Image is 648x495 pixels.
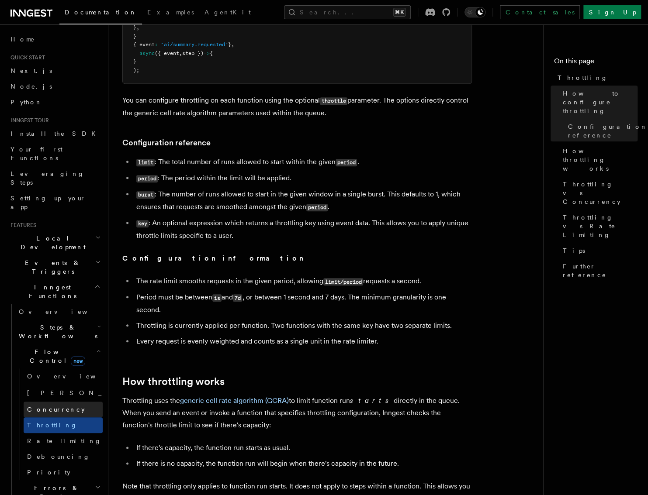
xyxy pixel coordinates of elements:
[59,3,142,24] a: Documentation
[7,54,45,61] span: Quick start
[563,246,585,255] span: Tips
[136,24,139,31] span: ,
[134,442,472,454] li: If there's capacity, the function run starts as usual.
[19,308,109,315] span: Overview
[233,294,242,302] code: 7d
[231,41,234,48] span: ,
[558,73,608,82] span: Throttling
[320,97,347,105] code: throttle
[559,143,638,176] a: How throttling works
[24,402,103,417] a: Concurrency
[24,464,103,480] a: Priority
[500,5,580,19] a: Contact sales
[27,406,85,413] span: Concurrency
[15,368,103,480] div: Flow Controlnew
[71,356,85,366] span: new
[155,50,179,56] span: ({ event
[559,243,638,258] a: Tips
[554,56,638,70] h4: On this page
[27,453,90,460] span: Debouncing
[134,172,472,185] li: : The period within the limit will be applied.
[136,175,158,182] code: period
[7,31,103,47] a: Home
[10,83,52,90] span: Node.js
[180,396,289,405] a: generic cell rate algorithm (GCRA)
[15,323,97,340] span: Steps & Workflows
[583,5,641,19] a: Sign Up
[27,422,77,429] span: Throttling
[204,50,210,56] span: =>
[155,41,158,48] span: :
[133,24,136,31] span: }
[350,396,394,405] em: starts
[7,258,95,276] span: Events & Triggers
[134,217,472,242] li: : An optional expression which returns a throttling key using event data. This allows you to appl...
[393,8,405,17] kbd: ⌘K
[10,195,86,210] span: Setting up your app
[136,159,155,166] code: limit
[212,294,222,302] code: 1s
[7,255,103,279] button: Events & Triggers
[122,395,472,431] p: Throttling uses the to limit function run directly in the queue. When you send an event or invoke...
[10,130,101,137] span: Install the SDK
[134,291,472,316] li: Period must be between and , or between 1 second and 7 days. The minimum granularity is one second.
[24,449,103,464] a: Debouncing
[563,180,638,206] span: Throttling vs Concurrency
[134,320,472,332] li: Throttling is currently applied per function. Two functions with the same key have two separate l...
[554,70,638,86] a: Throttling
[204,9,251,16] span: AgentKit
[24,433,103,449] a: Rate limiting
[134,188,472,213] li: : The number of runs allowed to start in the given window in a single burst. This defaults to 1, ...
[122,375,225,388] a: How throttling works
[210,50,213,56] span: {
[133,67,139,73] span: );
[134,335,472,347] li: Every request is evenly weighted and counts as a single unit in the rate limiter.
[228,41,231,48] span: }
[161,41,228,48] span: "ai/summary.requested"
[7,166,103,190] a: Leveraging Steps
[27,437,101,444] span: Rate limiting
[134,457,472,470] li: If there is no capacity, the function run will begin when there's capacity in the future.
[563,262,638,279] span: Further reference
[122,254,304,262] strong: Configuration information
[10,67,52,74] span: Next.js
[565,119,638,143] a: Configuration reference
[133,41,155,48] span: { event
[122,137,211,149] a: Configuration reference
[323,278,363,285] code: limit/period
[7,141,103,166] a: Your first Functions
[179,50,182,56] span: ,
[147,9,194,16] span: Examples
[133,58,136,65] span: }
[559,210,638,243] a: Throttling vs Rate Limiting
[136,191,155,199] code: burst
[10,170,84,186] span: Leveraging Steps
[336,159,357,166] code: period
[136,220,149,227] code: key
[139,50,155,56] span: async
[142,3,199,24] a: Examples
[10,146,62,162] span: Your first Functions
[27,389,155,396] span: [PERSON_NAME]
[7,230,103,255] button: Local Development
[24,368,103,384] a: Overview
[7,279,103,304] button: Inngest Functions
[133,33,136,39] span: }
[10,99,42,106] span: Python
[7,283,94,300] span: Inngest Functions
[24,384,103,402] a: [PERSON_NAME]
[199,3,256,24] a: AgentKit
[559,86,638,119] a: How to configure throttling
[15,344,103,368] button: Flow Controlnew
[27,373,117,380] span: Overview
[7,94,103,110] a: Python
[134,156,472,168] li: : The total number of runs allowed to start within the given .
[134,275,472,288] li: The rate limit smooths requests in the given period, allowing requests a second.
[568,122,648,140] span: Configuration reference
[15,304,103,320] a: Overview
[182,50,204,56] span: step })
[27,469,70,476] span: Priority
[7,190,103,215] a: Setting up your app
[15,347,96,365] span: Flow Control
[464,7,485,17] button: Toggle dark mode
